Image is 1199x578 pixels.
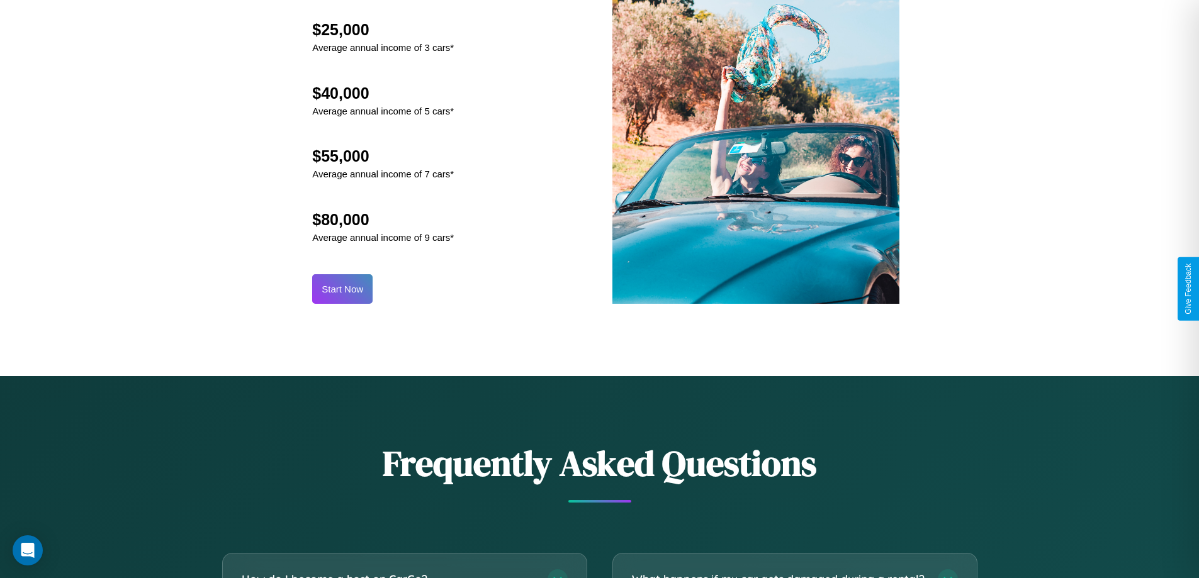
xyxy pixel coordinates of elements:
[312,84,454,103] h2: $40,000
[312,103,454,119] p: Average annual income of 5 cars*
[222,439,977,487] h2: Frequently Asked Questions
[312,211,454,229] h2: $80,000
[312,39,454,56] p: Average annual income of 3 cars*
[312,147,454,165] h2: $55,000
[312,274,373,304] button: Start Now
[312,165,454,182] p: Average annual income of 7 cars*
[1184,264,1193,314] div: Give Feedback
[312,21,454,39] h2: $25,000
[312,229,454,246] p: Average annual income of 9 cars*
[13,535,43,565] div: Open Intercom Messenger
